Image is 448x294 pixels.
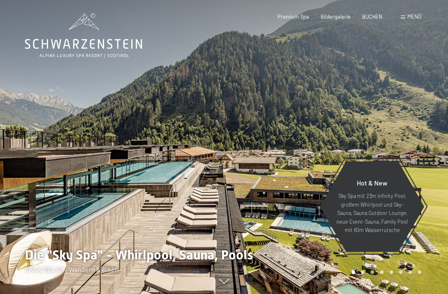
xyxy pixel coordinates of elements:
[349,270,421,274] div: Carousel Pagination
[407,13,421,20] span: Menü
[399,270,403,274] div: Carousel Page 6
[319,161,425,252] a: Hot & New Sky Spa mit 23m Infinity Pool, großem Whirlpool und Sky-Sauna, Sauna Outdoor Lounge, ne...
[380,270,384,274] div: Carousel Page 4
[408,270,412,274] div: Carousel Page 7
[361,270,365,274] div: Carousel Page 2
[370,270,374,274] div: Carousel Page 3
[418,270,421,274] div: Carousel Page 8
[336,192,408,234] p: Sky Spa mit 23m Infinity Pool, großem Whirlpool und Sky-Sauna, Sauna Outdoor Lounge, neue Event-S...
[390,270,393,274] div: Carousel Page 5
[321,13,351,20] a: Bildergalerie
[278,13,309,20] a: Premium Spa
[362,13,382,20] a: BUCHEN
[357,179,387,187] span: Hot & New
[352,270,355,274] div: Carousel Page 1 (Current Slide)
